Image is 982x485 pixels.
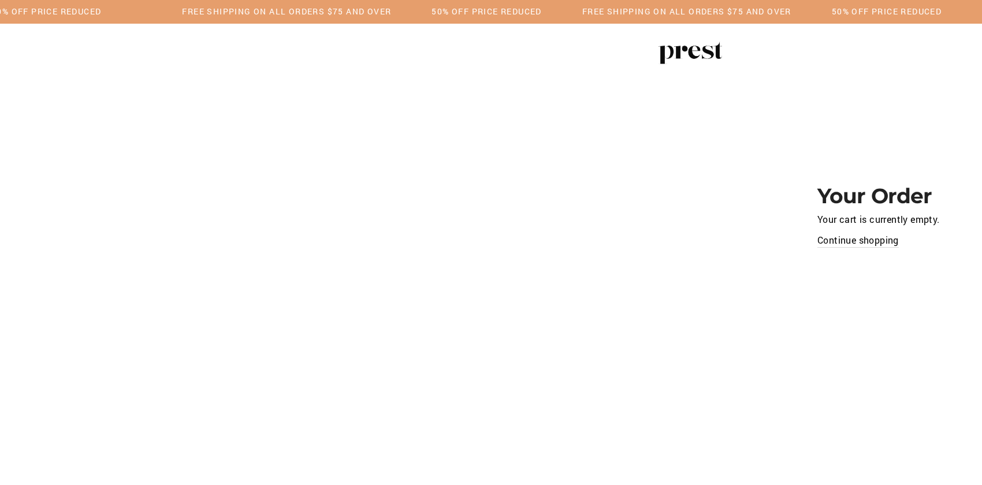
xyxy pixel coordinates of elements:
[432,7,541,17] h5: 50% OFF PRICE REDUCED
[832,7,942,17] h5: 50% OFF PRICE REDUCED
[582,7,791,17] h5: Free Shipping on all orders $75 and over
[659,41,722,64] img: PREST ORGANICS
[817,233,899,248] a: Continue shopping
[182,7,391,17] h5: Free Shipping on all orders $75 and over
